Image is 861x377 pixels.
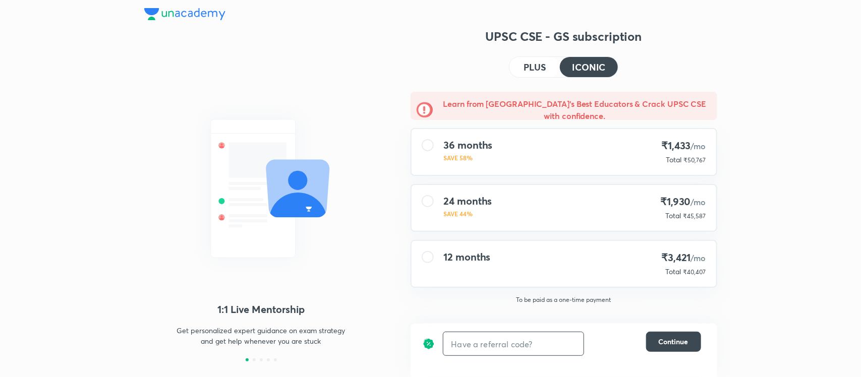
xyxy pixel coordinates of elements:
p: Total [666,267,681,277]
h4: ₹3,421 [661,251,706,265]
h5: Learn from [GEOGRAPHIC_DATA]'s Best Educators & Crack UPSC CSE with confidence. [439,98,711,122]
h4: ICONIC [572,62,605,72]
span: ₹50,767 [684,156,706,164]
h4: 36 months [444,139,493,151]
span: /mo [691,141,706,151]
span: Support [39,8,67,16]
p: Total [666,155,682,165]
p: SAVE 44% [444,209,492,218]
span: ₹45,587 [683,212,706,220]
h4: 12 months [444,251,491,263]
h4: 24 months [444,195,492,207]
h4: PLUS [524,62,546,72]
p: To be paid as a one-time payment [403,296,725,304]
img: LMP_066b47ebaa.svg [144,101,378,276]
span: /mo [691,197,706,207]
p: Get personalized expert guidance on exam strategy and get help whenever you are stuck [174,325,349,346]
h4: 1:1 Live Mentorship [144,302,378,317]
button: Continue [646,332,701,352]
input: Have a referral code? [443,332,584,356]
img: discount [423,332,435,356]
h4: ₹1,433 [661,139,706,153]
span: Continue [659,337,688,347]
p: Total [666,211,681,221]
span: /mo [691,253,706,263]
p: SAVE 58% [444,153,493,162]
h4: ₹1,930 [660,195,706,209]
img: - [417,102,433,118]
span: ₹40,407 [683,268,706,276]
button: ICONIC [560,57,617,77]
img: Company Logo [144,8,225,20]
button: PLUS [509,57,560,77]
h3: UPSC CSE - GS subscription [411,28,717,44]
